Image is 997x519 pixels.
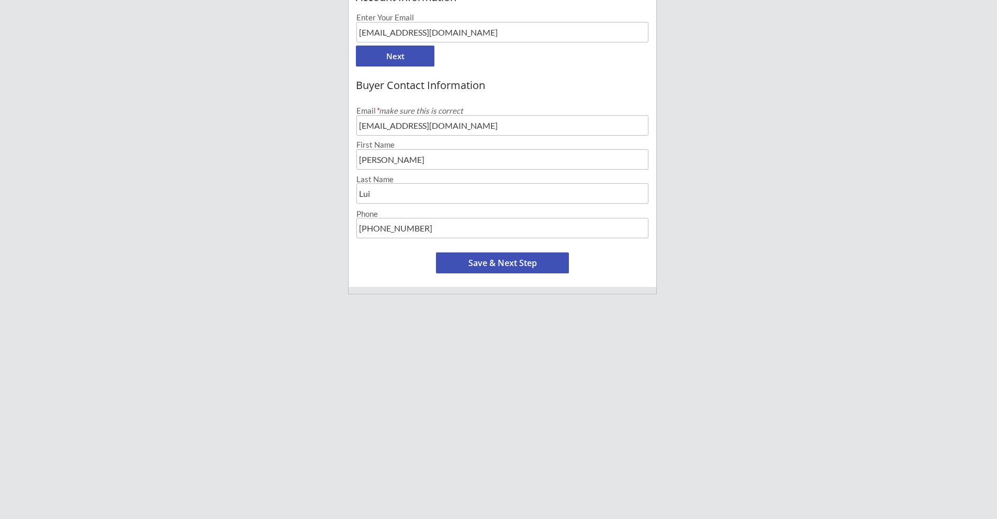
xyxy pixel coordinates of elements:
div: Email [356,107,648,115]
button: Save & Next Step [436,252,569,273]
div: Last Name [356,175,648,183]
button: Next [356,46,434,67]
div: Phone [356,210,648,218]
div: Enter Your Email [356,14,648,21]
div: Buyer Contact Information [356,80,649,91]
em: make sure this is correct [376,106,463,115]
div: First Name [356,141,648,149]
